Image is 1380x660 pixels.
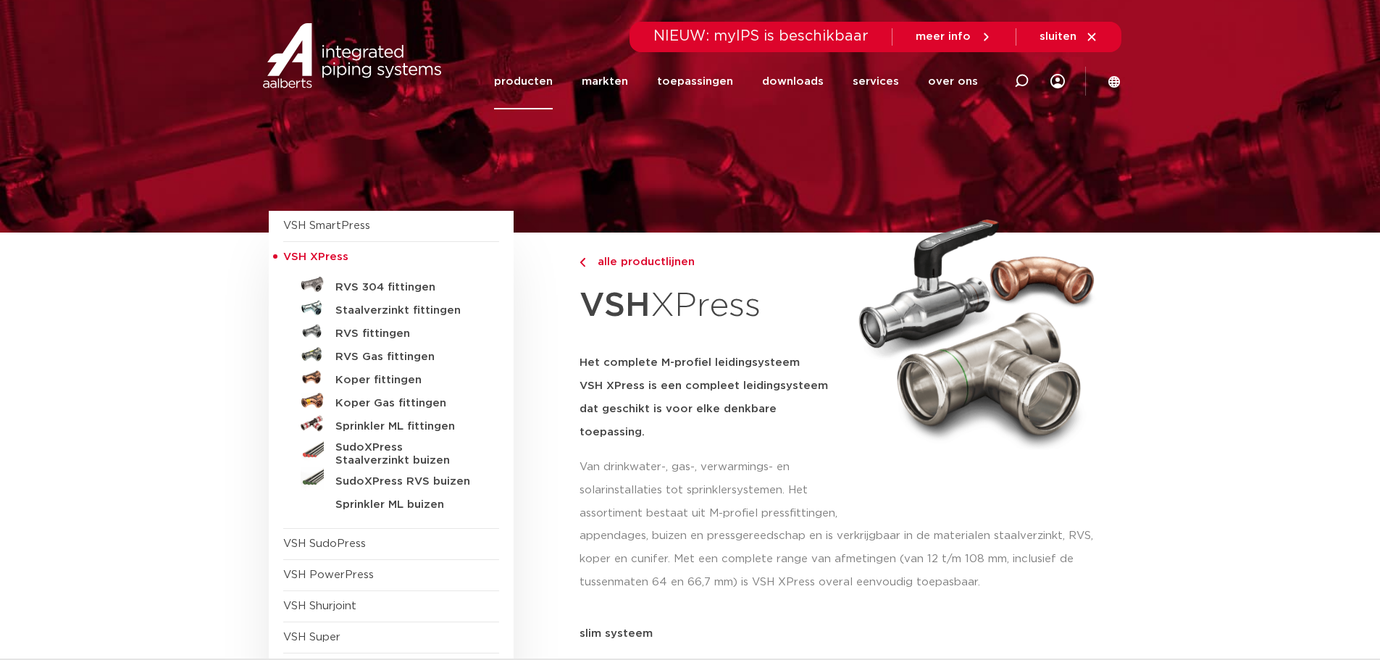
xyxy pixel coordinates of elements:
a: markten [582,54,628,109]
span: VSH XPress [283,251,348,262]
h5: SudoXPress RVS buizen [335,475,479,488]
a: VSH SudoPress [283,538,366,549]
h5: SudoXPress Staalverzinkt buizen [335,441,479,467]
a: producten [494,54,553,109]
h5: Koper Gas fittingen [335,397,479,410]
a: Staalverzinkt fittingen [283,296,499,319]
nav: Menu [494,54,978,109]
h5: RVS Gas fittingen [335,351,479,364]
h5: Sprinkler ML buizen [335,498,479,511]
h5: Het complete M-profiel leidingsysteem VSH XPress is een compleet leidingsysteem dat geschikt is v... [580,351,842,444]
a: RVS 304 fittingen [283,273,499,296]
span: NIEUW: myIPS is beschikbaar [653,29,869,43]
a: VSH Super [283,632,340,643]
a: SudoXPress RVS buizen [283,467,499,490]
p: Van drinkwater-, gas-, verwarmings- en solarinstallaties tot sprinklersystemen. Het assortiment b... [580,456,842,525]
h1: XPress [580,278,842,334]
a: sluiten [1040,30,1098,43]
p: appendages, buizen en pressgereedschap en is verkrijgbaar in de materialen staalverzinkt, RVS, ko... [580,525,1112,594]
h5: Koper fittingen [335,374,479,387]
a: Sprinkler ML fittingen [283,412,499,435]
a: Sprinkler ML buizen [283,490,499,514]
img: chevron-right.svg [580,258,585,267]
a: Koper Gas fittingen [283,389,499,412]
a: RVS fittingen [283,319,499,343]
a: VSH Shurjoint [283,601,356,611]
strong: VSH [580,289,651,322]
h5: Sprinkler ML fittingen [335,420,479,433]
a: services [853,54,899,109]
a: SudoXPress Staalverzinkt buizen [283,435,499,467]
h5: Staalverzinkt fittingen [335,304,479,317]
h5: RVS fittingen [335,327,479,341]
a: over ons [928,54,978,109]
span: sluiten [1040,31,1076,42]
a: toepassingen [657,54,733,109]
span: meer info [916,31,971,42]
a: VSH SmartPress [283,220,370,231]
a: RVS Gas fittingen [283,343,499,366]
a: alle productlijnen [580,254,842,271]
span: alle productlijnen [589,256,695,267]
a: VSH PowerPress [283,569,374,580]
p: slim systeem [580,628,1112,639]
a: meer info [916,30,992,43]
h5: RVS 304 fittingen [335,281,479,294]
a: downloads [762,54,824,109]
a: Koper fittingen [283,366,499,389]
